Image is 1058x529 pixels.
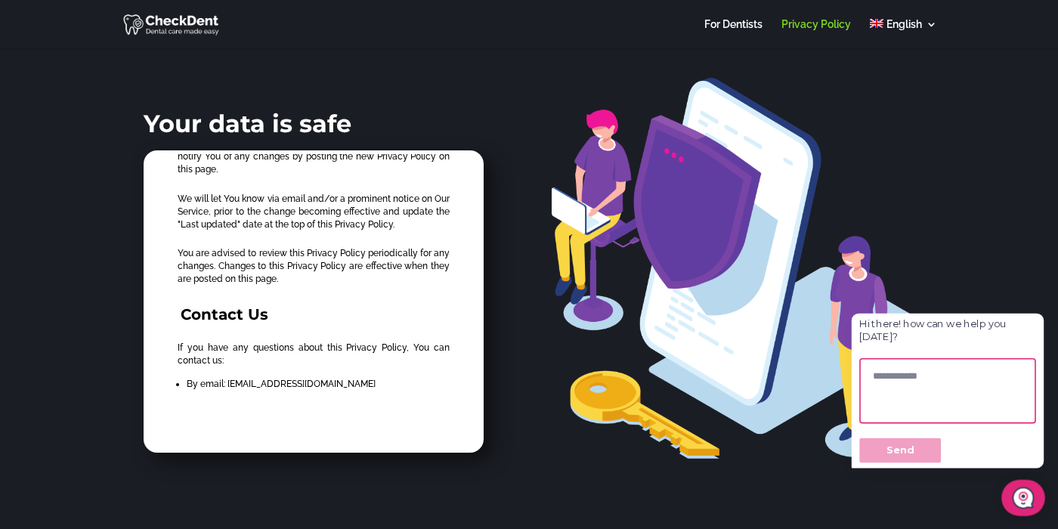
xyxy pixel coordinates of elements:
a: For Dentists [704,19,763,48]
p: We may update Our Privacy Policy from time to time. We will notify You of any changes by posting ... [178,138,450,185]
p: You are advised to review this Privacy Policy periodically for any changes. Changes to this Priva... [178,247,450,294]
li: By email: [EMAIL_ADDRESS][DOMAIN_NAME] [187,374,450,394]
h1: Your data is safe [144,110,506,144]
img: CheckDent [123,12,221,36]
span: English [886,18,922,30]
img: Privacy [552,78,937,459]
a: English [870,19,937,48]
p: If you have any questions about this Privacy Policy, You can contact us: [178,342,450,367]
a: Privacy Policy [781,19,851,48]
button: Send [22,190,124,222]
p: We will let You know via email and/or a prominent notice on Our Service, prior to the change beco... [178,193,450,240]
p: Hi there! how can we help you [DATE]? [22,40,243,73]
h1: Contact Us [178,302,450,326]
